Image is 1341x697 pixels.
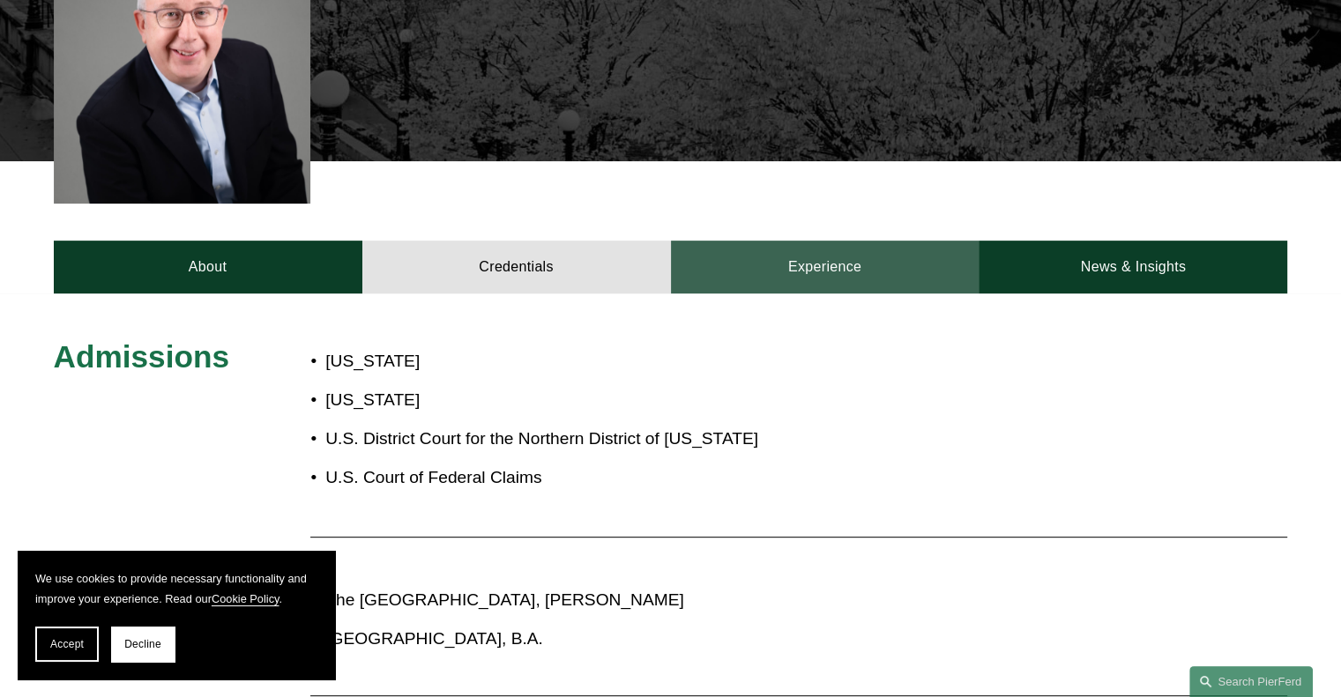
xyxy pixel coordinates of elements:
[54,241,362,293] a: About
[325,624,1133,655] p: [GEOGRAPHIC_DATA], B.A.
[18,551,335,679] section: Cookie banner
[124,638,161,650] span: Decline
[671,241,980,293] a: Experience
[50,638,84,650] span: Accept
[325,424,773,455] p: U.S. District Court for the Northern District of [US_STATE]
[1189,666,1313,697] a: Search this site
[325,463,773,493] p: U.S. Court of Federal Claims
[362,241,671,293] a: Credentials
[325,346,773,377] p: [US_STATE]
[111,627,175,662] button: Decline
[325,385,773,416] p: [US_STATE]
[212,592,279,605] a: Cookie Policy
[979,241,1287,293] a: News & Insights
[35,568,317,609] p: We use cookies to provide necessary functionality and improve your experience. Read our .
[54,339,229,374] span: Admissions
[325,585,1133,616] p: The [GEOGRAPHIC_DATA], [PERSON_NAME]
[35,627,99,662] button: Accept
